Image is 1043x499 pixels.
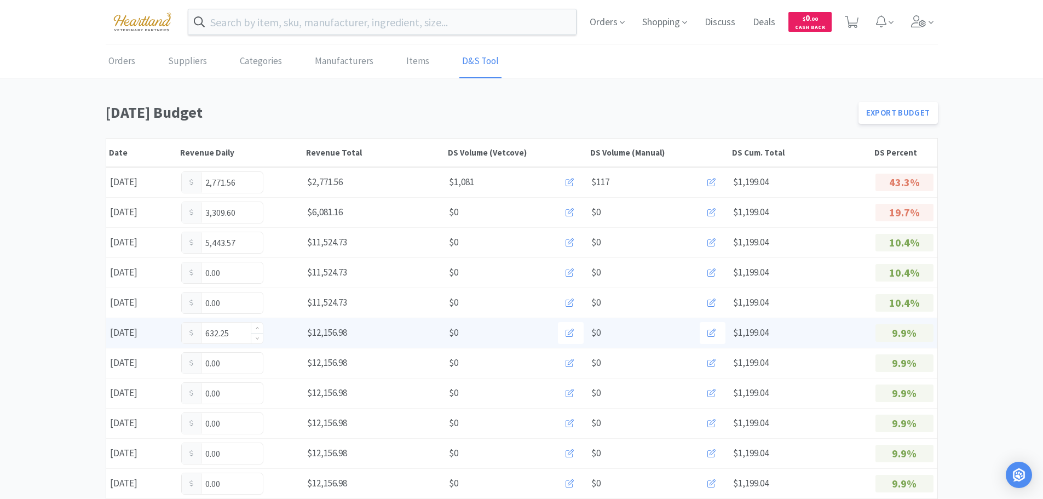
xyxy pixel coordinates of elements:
span: $1,199.04 [733,326,769,339]
span: $1,199.04 [733,176,769,188]
span: $0 [449,265,458,280]
span: $0 [591,205,601,220]
span: $0 [449,416,458,431]
span: $0 [449,295,458,310]
span: Cash Back [795,25,825,32]
div: DS Cum. Total [732,147,869,158]
p: 10.4% [875,234,933,251]
div: [DATE] [106,171,177,193]
div: [DATE] [106,442,177,464]
div: [DATE] [106,201,177,223]
a: Export Budget [858,102,938,124]
a: D&S Tool [459,45,502,78]
span: $1,081 [449,175,474,190]
span: $12,156.98 [307,477,347,489]
p: 10.4% [875,264,933,282]
i: icon: up [255,326,259,330]
span: $12,156.98 [307,417,347,429]
img: cad7bdf275c640399d9c6e0c56f98fd2_10.png [106,7,179,37]
span: $12,156.98 [307,387,347,399]
a: Orders [106,45,138,78]
span: $0 [591,355,601,370]
a: Suppliers [165,45,210,78]
input: Search by item, sku, manufacturer, ingredient, size... [188,9,577,35]
div: DS Volume (Manual) [590,147,727,158]
span: $0 [449,205,458,220]
span: $1,199.04 [733,477,769,489]
span: $1,199.04 [733,447,769,459]
span: $11,524.73 [307,296,347,308]
p: 9.9% [875,385,933,402]
div: Revenue Daily [180,147,301,158]
p: 9.9% [875,445,933,462]
a: $0.00Cash Back [788,7,832,37]
span: $ [803,15,805,22]
p: 19.7% [875,204,933,221]
div: Revenue Total [306,147,443,158]
div: DS Percent [874,147,935,158]
p: 9.9% [875,415,933,432]
span: $0 [591,325,601,340]
h1: [DATE] Budget [106,100,852,125]
span: $0 [449,476,458,491]
span: $0 [449,386,458,400]
span: $1,199.04 [733,387,769,399]
span: . 00 [810,15,818,22]
div: DS Volume (Vetcove) [448,147,585,158]
span: 0 [803,13,818,23]
span: $6,081.16 [307,206,343,218]
span: $0 [449,325,458,340]
div: [DATE] [106,412,177,434]
span: $1,199.04 [733,296,769,308]
span: $12,156.98 [307,357,347,369]
span: Decrease Value [251,333,263,343]
span: $11,524.73 [307,266,347,278]
span: $117 [591,175,609,190]
p: 9.9% [875,324,933,342]
a: Categories [237,45,285,78]
span: $0 [449,355,458,370]
span: $0 [591,416,601,431]
span: Increase Value [251,323,263,333]
div: [DATE] [106,472,177,495]
p: 10.4% [875,294,933,312]
a: Items [404,45,432,78]
span: $0 [591,476,601,491]
span: $1,199.04 [733,357,769,369]
span: $2,771.56 [307,176,343,188]
span: $1,199.04 [733,266,769,278]
span: $0 [591,446,601,461]
div: [DATE] [106,322,177,344]
span: $0 [449,235,458,250]
a: Deals [748,18,780,27]
p: 9.9% [875,354,933,372]
div: [DATE] [106,382,177,404]
span: $0 [449,446,458,461]
p: 9.9% [875,475,933,492]
a: Discuss [700,18,740,27]
span: $0 [591,295,601,310]
div: [DATE] [106,261,177,284]
span: $12,156.98 [307,447,347,459]
span: $12,156.98 [307,326,347,339]
span: $11,524.73 [307,236,347,248]
span: $0 [591,386,601,400]
span: $1,199.04 [733,206,769,218]
div: Date [109,147,175,158]
i: icon: down [255,336,259,340]
a: Manufacturers [312,45,376,78]
div: [DATE] [106,231,177,254]
span: $0 [591,265,601,280]
span: $0 [591,235,601,250]
p: 43.3% [875,174,933,191]
div: [DATE] [106,352,177,374]
span: $1,199.04 [733,236,769,248]
div: Open Intercom Messenger [1006,462,1032,488]
div: [DATE] [106,291,177,314]
span: $1,199.04 [733,417,769,429]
